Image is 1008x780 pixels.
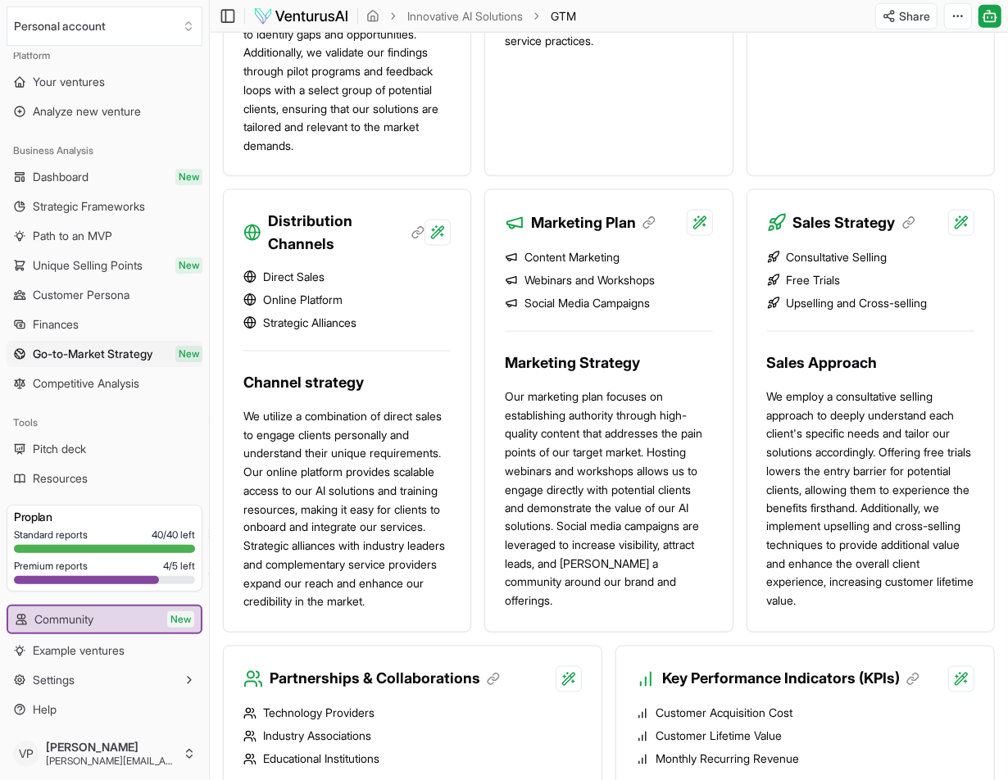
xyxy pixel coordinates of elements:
h3: Sales Strategy [793,211,915,234]
span: New [175,169,202,185]
span: Path to an MVP [33,228,112,244]
span: Settings [33,672,75,688]
a: Your ventures [7,69,202,95]
nav: breadcrumb [366,8,576,25]
button: Settings [7,667,202,693]
span: Your ventures [33,74,105,90]
h3: Key Performance Indicators (KPIs) [662,668,919,691]
a: Go-to-Market StrategyNew [7,341,202,367]
li: Webinars and Workshops [505,272,712,288]
div: Platform [7,43,202,69]
img: logo [253,7,349,26]
span: New [175,257,202,274]
a: Innovative AI Solutions [407,8,523,25]
a: Help [7,696,202,723]
span: Standard reports [14,528,88,542]
div: Business Analysis [7,138,202,164]
a: Unique Selling PointsNew [7,252,202,279]
h3: Distribution Channels [268,210,425,256]
h3: Marketing Strategy [505,351,712,374]
span: Example ventures [33,642,125,659]
span: Finances [33,316,79,333]
span: Go-to-Market Strategy [33,346,153,362]
li: Consultative Selling [767,249,974,265]
span: GTM [551,8,576,25]
button: Share [875,3,938,29]
span: Dashboard [33,169,89,185]
p: Our marketing plan focuses on establishing authority through high-quality content that addresses ... [505,388,712,611]
li: Monthly Recurring Revenue [636,751,974,768]
span: VP [13,741,39,767]
a: CommunityNew [8,606,201,633]
span: 4 / 5 left [163,560,195,573]
span: Premium reports [14,560,88,573]
a: Example ventures [7,637,202,664]
a: Strategic Frameworks [7,193,202,220]
a: Pitch deck [7,436,202,462]
span: GTM [551,9,576,23]
a: Path to an MVP [7,223,202,249]
span: Analyze new venture [33,103,141,120]
span: Strategic Frameworks [33,198,145,215]
li: Direct Sales [243,269,451,285]
h3: Sales Approach [767,351,974,374]
h3: Marketing Plan [531,211,656,234]
li: Upselling and Cross-selling [767,295,974,311]
span: Share [899,8,930,25]
li: Educational Institutions [243,751,582,768]
a: DashboardNew [7,164,202,190]
li: Technology Providers [243,705,582,722]
li: Online Platform [243,292,451,308]
p: We utilize a combination of direct sales to engage clients personally and understand their unique... [243,407,451,612]
h3: Partnerships & Collaborations [270,668,500,691]
h3: Pro plan [14,509,195,525]
a: Finances [7,311,202,338]
span: Help [33,701,57,718]
span: 40 / 40 left [152,528,195,542]
span: [PERSON_NAME][EMAIL_ADDRESS][DOMAIN_NAME] [46,755,176,768]
li: Strategic Alliances [243,315,451,331]
span: Unique Selling Points [33,257,143,274]
a: Analyze new venture [7,98,202,125]
li: Free Trials [767,272,974,288]
li: Customer Lifetime Value [636,728,974,745]
span: Customer Persona [33,287,129,303]
li: Industry Associations [243,728,582,745]
p: We employ a consultative selling approach to deeply understand each client's specific needs and t... [767,388,974,611]
span: New [167,611,194,628]
span: Resources [33,470,88,487]
li: Social Media Campaigns [505,295,712,311]
span: Community [34,611,93,628]
a: Competitive Analysis [7,370,202,397]
span: [PERSON_NAME] [46,740,176,755]
button: VP[PERSON_NAME][PERSON_NAME][EMAIL_ADDRESS][DOMAIN_NAME] [7,734,202,773]
li: Customer Acquisition Cost [636,705,974,722]
li: Content Marketing [505,249,712,265]
h3: Channel strategy [243,371,451,394]
button: Select an organization [7,7,202,46]
span: Competitive Analysis [33,375,139,392]
span: New [175,346,202,362]
a: Customer Persona [7,282,202,308]
a: Resources [7,465,202,492]
div: Tools [7,410,202,436]
span: Pitch deck [33,441,86,457]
